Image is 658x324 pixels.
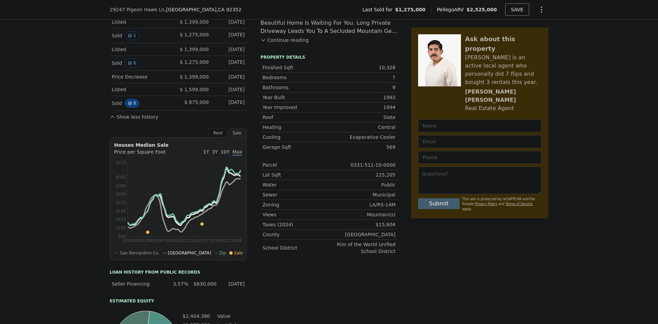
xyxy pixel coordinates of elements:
[114,142,242,148] div: Houses Median Sale
[329,74,395,81] div: 7
[208,129,228,137] div: Rent
[329,221,395,228] div: $15,604
[180,87,209,92] span: $ 1,599,000
[203,149,209,155] span: 1Y
[214,19,245,25] div: [DATE]
[329,181,395,188] div: Public
[118,234,126,239] tspan: $65
[465,53,541,86] div: [PERSON_NAME] is an active local agent who personally did 7 flips and bought 3 rentals this year.
[164,6,241,13] span: , [GEOGRAPHIC_DATA]
[505,3,529,16] button: SAVE
[110,269,247,275] div: Loan history from public records
[192,280,216,287] div: $630,000
[263,211,329,218] div: Views
[180,59,209,65] span: $ 1,275,000
[217,7,242,12] span: , CA 92352
[465,104,514,112] div: Real Estate Agent
[115,160,126,165] tspan: $413
[219,251,226,255] span: Zip
[418,119,541,132] input: Name
[123,238,133,243] tspan: 2000
[110,298,247,304] div: Estimated Equity
[395,6,426,13] span: $1,275,000
[155,238,166,243] tspan: 2007
[166,238,177,243] tspan: 2010
[465,34,541,53] div: Ask about this property
[228,129,247,137] div: Sale
[263,114,329,121] div: Roof
[260,55,398,60] div: Property details
[263,104,329,111] div: Year Improved
[164,280,188,287] div: 3.57%
[112,31,173,40] div: Sold
[263,94,329,101] div: Year Built
[329,171,395,178] div: 225,205
[329,211,395,218] div: Mountain(s)
[188,238,198,243] tspan: 2014
[177,238,187,243] tspan: 2012
[329,134,395,141] div: Evaporative Cooler
[114,148,178,159] div: Price per Square Foot
[263,134,329,141] div: Cooling
[263,221,329,228] div: Taxes (2024)
[115,175,126,180] tspan: $345
[115,200,126,205] tspan: $225
[260,37,309,44] button: Continue reading
[329,144,395,151] div: 569
[329,201,395,208] div: LA/RS-14M
[214,86,245,93] div: [DATE]
[182,312,210,320] td: $2,404,380
[144,238,155,243] tspan: 2005
[329,64,395,71] div: 10,328
[263,181,329,188] div: Water
[263,84,329,91] div: Bathrooms
[329,241,395,255] div: Rim of the World Unified School District
[462,197,541,212] div: This site is protected by reCAPTCHA and the Google and apply.
[329,94,395,101] div: 1993
[112,86,173,93] div: Listed
[263,171,329,178] div: Lot Sqft
[115,183,126,188] tspan: $305
[168,251,211,255] span: [GEOGRAPHIC_DATA]
[418,198,460,209] button: Submit
[199,238,209,243] tspan: 2017
[263,161,329,168] div: Parcel
[363,6,395,13] span: Last Sold for
[214,59,245,68] div: [DATE]
[180,32,209,37] span: $ 1,275,000
[232,149,242,156] span: Max
[212,149,218,155] span: 3Y
[418,151,541,164] input: Phone
[112,19,173,25] div: Listed
[234,251,243,255] span: Sale
[329,114,395,121] div: Slate
[120,251,159,255] span: San Bernardino Co.
[110,6,164,13] span: 29247 Pigeon Hawk Ln
[214,73,245,80] div: [DATE]
[180,19,209,25] span: $ 1,399,000
[263,124,329,131] div: Heating
[112,99,173,108] div: Sold
[418,135,541,148] input: Email
[263,244,329,251] div: School District
[115,209,126,214] tspan: $185
[437,6,467,13] span: Pellego ARV
[180,47,209,52] span: $ 1,399,000
[125,59,139,68] button: View historical data
[125,31,139,40] button: View historical data
[115,217,126,222] tspan: $145
[329,84,395,91] div: 9
[216,312,247,320] td: Value
[329,161,395,168] div: 0331-511-10-0000
[329,124,395,131] div: Central
[221,149,230,155] span: 10Y
[475,202,497,206] a: Privacy Policy
[329,191,395,198] div: Municipal
[263,191,329,198] div: Sewer
[505,202,533,206] a: Terms of Service
[184,99,209,105] span: $ 875,000
[214,99,245,108] div: [DATE]
[263,231,329,238] div: County
[221,280,245,287] div: [DATE]
[466,7,497,12] span: $2,525,000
